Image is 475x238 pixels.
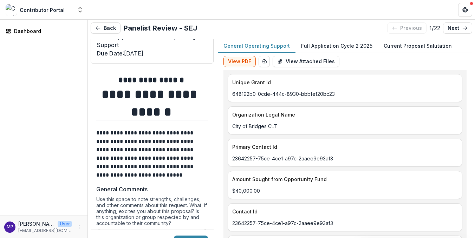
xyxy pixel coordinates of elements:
[7,225,13,229] div: Marge Petruska
[387,22,427,34] button: previous
[96,196,208,229] div: Use this space to note strengths, challenges, and other comments about this request. What, if any...
[18,220,55,227] p: [PERSON_NAME]
[232,111,455,118] p: Organization Legal Name
[443,22,472,34] a: next
[232,79,455,86] p: Unique Grant Id
[97,49,208,58] p: : [DATE]
[448,25,459,31] p: next
[400,25,422,31] p: previous
[20,6,65,14] div: Contributor Portal
[223,56,256,67] button: View PDF
[232,187,458,194] p: $40,000.00
[232,143,455,151] p: Primary Contact Id
[301,42,372,49] p: Full Application Cycle 2 2025
[58,221,72,227] p: User
[91,22,121,34] button: Back
[123,24,197,32] h2: Panelist Review - SEJ
[429,24,440,32] p: 1 / 22
[232,155,458,162] p: 23642257-75ce-4ce1-a97c-2aaee9e93af3
[18,227,72,234] p: [EMAIL_ADDRESS][DOMAIN_NAME]
[97,32,208,49] p: : General Operating Support
[232,208,455,215] p: Contact Id
[232,90,458,98] p: 648192b0-0cde-444c-8930-bbbfef20bc23
[273,56,339,67] button: View Attached Files
[232,123,458,130] p: City of Bridges CLT
[3,25,85,37] a: Dashboard
[97,50,123,57] span: Due Date
[223,42,290,49] p: General Operating Support
[96,185,148,193] p: General Comments
[14,27,79,35] div: Dashboard
[232,176,455,183] p: Amount Sought from Opportunity Fund
[75,3,85,17] button: Open entity switcher
[458,3,472,17] button: Get Help
[75,223,83,231] button: More
[232,219,458,227] p: 23642257-75ce-4ce1-a97c-2aaee9e93af3
[6,4,17,15] img: Contributor Portal
[384,42,452,49] p: Current Proposal Salutation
